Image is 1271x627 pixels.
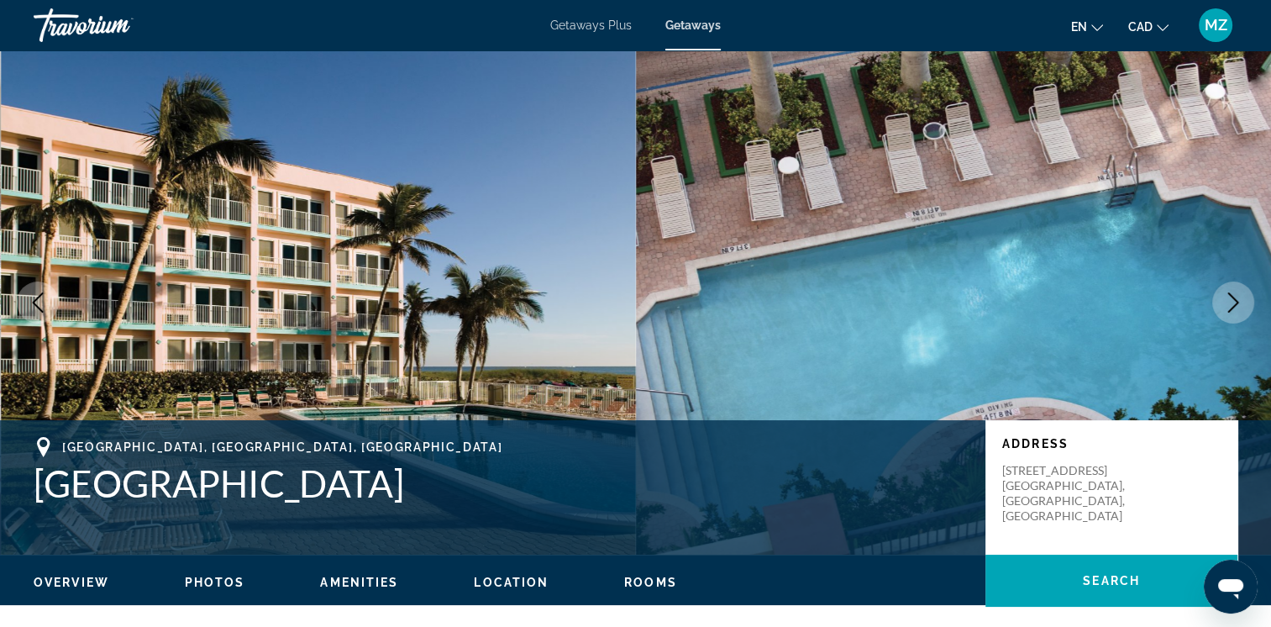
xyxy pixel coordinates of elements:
span: Amenities [320,576,398,589]
button: Change language [1071,14,1103,39]
p: Address [1002,437,1221,450]
span: CAD [1128,20,1153,34]
button: Previous image [17,282,59,324]
span: Photos [185,576,245,589]
a: Getaways Plus [550,18,632,32]
button: Amenities [320,575,398,590]
span: Search [1083,574,1140,587]
button: User Menu [1194,8,1237,43]
button: Location [474,575,549,590]
button: Next image [1212,282,1254,324]
button: Overview [34,575,109,590]
span: Overview [34,576,109,589]
span: en [1071,20,1087,34]
span: MZ [1205,17,1227,34]
button: Photos [185,575,245,590]
a: Getaways [665,18,721,32]
a: Travorium [34,3,202,47]
p: [STREET_ADDRESS] [GEOGRAPHIC_DATA], [GEOGRAPHIC_DATA], [GEOGRAPHIC_DATA] [1002,463,1137,524]
button: Search [985,555,1237,607]
iframe: Button to launch messaging window [1204,560,1258,614]
h1: [GEOGRAPHIC_DATA] [34,461,969,505]
button: Change currency [1128,14,1169,39]
span: Location [474,576,549,589]
button: Rooms [624,575,677,590]
span: [GEOGRAPHIC_DATA], [GEOGRAPHIC_DATA], [GEOGRAPHIC_DATA] [62,440,502,454]
span: Rooms [624,576,677,589]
